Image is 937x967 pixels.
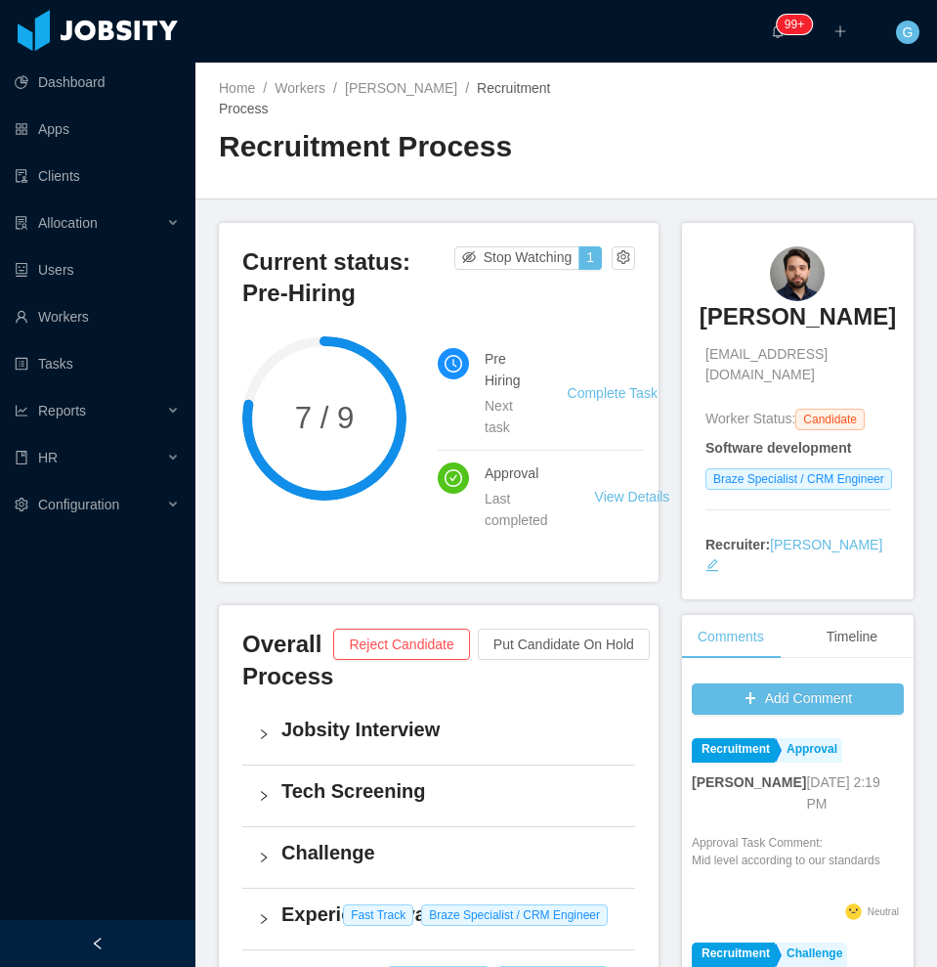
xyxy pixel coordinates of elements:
a: icon: pie-chartDashboard [15,63,180,102]
p: Mid level according to our standards [692,852,880,869]
span: [DATE] 2:19 PM [806,774,879,812]
sup: 211 [777,15,812,34]
button: Put Candidate On Hold [478,629,650,660]
h4: Challenge [281,839,619,866]
a: icon: robotUsers [15,250,180,289]
button: icon: eye-invisibleStop Watching [454,246,580,270]
a: [PERSON_NAME] [345,80,457,96]
div: Approval Task Comment: [692,834,880,899]
span: HR [38,450,58,465]
i: icon: right [258,913,270,925]
i: icon: setting [15,498,28,511]
a: Approval [777,738,842,763]
div: icon: rightChallenge [242,827,635,888]
span: Allocation [38,215,98,231]
a: icon: profileTasks [15,344,180,383]
a: Recruitment [692,738,775,763]
a: Recruitment [692,943,775,967]
div: icon: rightJobsity Interview [242,704,635,765]
span: [EMAIL_ADDRESS][DOMAIN_NAME] [705,344,890,385]
a: icon: auditClients [15,156,180,196]
img: 64827a7a-3e89-41e0-974d-79e11a048675_68b6f28699b04-90w.png [770,246,825,301]
a: Complete Task [568,385,658,401]
i: icon: solution [15,216,28,230]
span: 7 / 9 [242,404,406,434]
span: Configuration [38,497,119,512]
span: / [465,80,469,96]
h3: Current status: Pre-Hiring [242,246,454,310]
div: Next task [485,395,521,438]
span: Fast Track [343,904,413,926]
strong: Software development [705,440,851,456]
a: View Details [595,489,670,505]
div: Last completed [485,488,548,531]
a: [PERSON_NAME] [770,537,882,552]
span: Reports [38,403,86,418]
h4: Experience Evaluation [281,901,619,928]
i: icon: check-circle [445,469,462,487]
button: 1 [578,246,602,270]
span: / [263,80,267,96]
i: icon: bell [771,24,785,38]
h3: Overall Process [242,629,333,692]
a: Workers [275,80,325,96]
span: Candidate [795,409,865,430]
strong: [PERSON_NAME] [692,774,806,790]
h2: Recruitment Process [219,127,567,167]
i: icon: right [258,790,270,802]
i: icon: right [258,852,270,863]
a: [PERSON_NAME] [700,301,896,344]
span: Worker Status: [705,411,795,426]
h4: Approval [485,462,548,484]
i: icon: clock-circle [445,355,462,373]
div: icon: rightExperience Evaluation [242,889,635,949]
div: Comments [682,615,780,659]
button: Reject Candidate [333,629,469,660]
h4: Tech Screening [281,777,619,805]
strong: Recruiter: [705,537,770,552]
span: / [333,80,337,96]
h3: [PERSON_NAME] [700,301,896,332]
i: icon: line-chart [15,404,28,418]
div: icon: rightTech Screening [242,766,635,826]
span: Braze Specialist / CRM Engineer [421,904,608,926]
a: icon: userWorkers [15,297,180,336]
span: Neutral [868,906,899,917]
h4: Jobsity Interview [281,716,619,743]
i: icon: plus [833,24,847,38]
i: icon: book [15,451,28,464]
a: Challenge [777,943,847,967]
h4: Pre Hiring [485,348,521,391]
i: icon: edit [705,558,719,572]
span: Braze Specialist / CRM Engineer [705,468,892,490]
a: icon: appstoreApps [15,110,180,149]
button: icon: setting [612,246,635,270]
div: Timeline [811,615,893,659]
span: G [903,21,914,44]
button: icon: plusAdd Comment [692,683,904,715]
a: Home [219,80,255,96]
i: icon: right [258,728,270,740]
span: Recruitment Process [219,80,551,116]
